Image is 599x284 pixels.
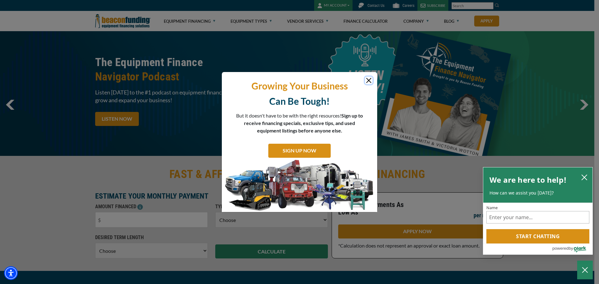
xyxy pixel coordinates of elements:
p: Can Be Tough! [226,95,373,107]
p: But it doesn't have to be with the right resources! [236,112,363,134]
div: Accessibility Menu [4,266,18,280]
span: powered [552,244,568,252]
button: close chatbox [579,173,589,181]
button: Start chatting [486,229,589,243]
p: Growing Your Business [226,80,373,92]
span: Sign up to receive financing specials, exclusive tips, and used equipment listings before anyone ... [244,113,363,133]
span: by [569,244,573,252]
p: How can we assist you [DATE]? [489,190,586,196]
a: Powered by Olark [552,244,592,254]
label: Name [486,206,589,210]
h2: We are here to help! [489,174,567,186]
div: olark chatbox [483,167,593,255]
button: Close Chatbox [577,261,593,279]
a: SIGN UP NOW [268,144,331,158]
img: SIGN UP NOW [222,159,377,212]
input: Name [486,211,589,224]
button: Close [365,77,373,84]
